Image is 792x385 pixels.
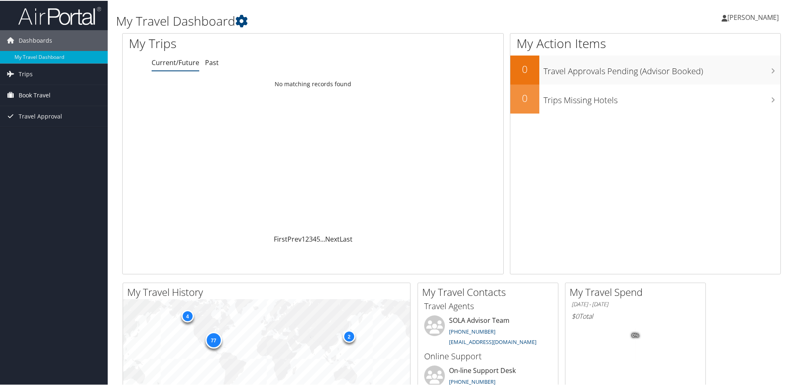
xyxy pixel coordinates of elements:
a: 0Travel Approvals Pending (Advisor Booked) [510,55,780,84]
tspan: 0% [632,332,639,337]
li: SOLA Advisor Team [420,315,556,349]
h3: Travel Agents [424,300,552,311]
a: 4 [313,234,316,243]
div: 2 [343,329,355,342]
div: 4 [181,309,193,322]
h3: Trips Missing Hotels [543,90,780,105]
div: 77 [205,331,222,348]
h3: Online Support [424,350,552,361]
h1: My Trips [129,34,338,51]
a: 1 [302,234,305,243]
h6: [DATE] - [DATE] [572,300,699,308]
a: Current/Future [152,57,199,66]
a: Next [325,234,340,243]
img: airportal-logo.png [18,5,101,25]
span: … [320,234,325,243]
a: 0Trips Missing Hotels [510,84,780,113]
h2: My Travel History [127,284,410,298]
a: [PHONE_NUMBER] [449,327,495,334]
span: Book Travel [19,84,51,105]
span: Dashboards [19,29,52,50]
span: Travel Approval [19,105,62,126]
h1: My Travel Dashboard [116,12,563,29]
a: 2 [305,234,309,243]
td: No matching records found [123,76,503,91]
span: [PERSON_NAME] [727,12,779,21]
h2: My Travel Contacts [422,284,558,298]
a: Last [340,234,353,243]
a: [PERSON_NAME] [722,4,787,29]
a: [EMAIL_ADDRESS][DOMAIN_NAME] [449,337,536,345]
a: Prev [287,234,302,243]
a: 5 [316,234,320,243]
h2: 0 [510,61,539,75]
h1: My Action Items [510,34,780,51]
a: 3 [309,234,313,243]
span: $0 [572,311,579,320]
h2: 0 [510,90,539,104]
a: Past [205,57,219,66]
h2: My Travel Spend [570,284,705,298]
h3: Travel Approvals Pending (Advisor Booked) [543,61,780,76]
span: Trips [19,63,33,84]
a: [PHONE_NUMBER] [449,377,495,385]
h6: Total [572,311,699,320]
a: First [274,234,287,243]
